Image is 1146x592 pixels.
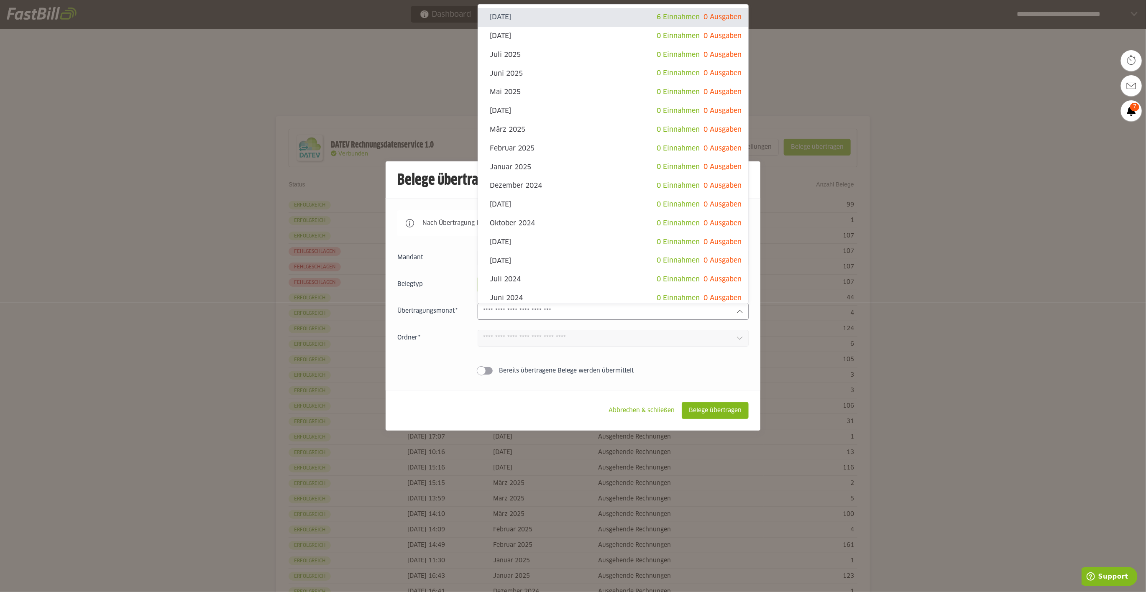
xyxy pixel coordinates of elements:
span: 0 Ausgaben [703,295,742,301]
sl-option: Juni 2024 [478,289,748,308]
span: 0 Einnahmen [657,276,700,283]
span: 0 Einnahmen [657,201,700,208]
sl-option: Dezember 2024 [478,176,748,195]
span: 0 Ausgaben [703,33,742,39]
span: 0 Ausgaben [703,182,742,189]
span: 0 Einnahmen [657,220,700,227]
span: 0 Ausgaben [703,145,742,152]
span: 0 Ausgaben [703,51,742,58]
span: 0 Einnahmen [657,145,700,152]
span: 0 Einnahmen [657,33,700,39]
span: 0 Ausgaben [703,107,742,114]
sl-option: Juni 2025 [478,64,748,83]
sl-option: Januar 2025 [478,158,748,176]
iframe: Öffnet ein Widget, in dem Sie weitere Informationen finden [1082,567,1138,588]
a: 7 [1121,100,1142,121]
span: 0 Einnahmen [657,51,700,58]
span: 0 Einnahmen [657,163,700,170]
span: 0 Ausgaben [703,14,742,20]
sl-option: [DATE] [478,8,748,27]
sl-button: Belege übertragen [682,402,749,419]
span: 6 Einnahmen [657,14,700,20]
span: 0 Ausgaben [703,239,742,245]
sl-option: [DATE] [478,251,748,270]
sl-button: Abbrechen & schließen [601,402,682,419]
sl-option: Februar 2025 [478,139,748,158]
span: 0 Ausgaben [703,89,742,95]
span: 0 Ausgaben [703,163,742,170]
span: 0 Ausgaben [703,220,742,227]
span: 7 [1130,103,1139,111]
sl-option: März 2025 [478,120,748,139]
sl-option: [DATE] [478,27,748,46]
sl-option: [DATE] [478,195,748,214]
span: 0 Ausgaben [703,201,742,208]
span: 0 Einnahmen [657,257,700,264]
span: 0 Ausgaben [703,276,742,283]
span: 0 Einnahmen [657,70,700,77]
span: 0 Ausgaben [703,257,742,264]
span: 0 Einnahmen [657,107,700,114]
span: 0 Einnahmen [657,182,700,189]
sl-option: Mai 2025 [478,83,748,102]
span: 0 Ausgaben [703,126,742,133]
sl-option: [DATE] [478,233,748,252]
span: 0 Einnahmen [657,239,700,245]
sl-option: [DATE] [478,102,748,120]
span: 0 Einnahmen [657,295,700,301]
sl-option: Juli 2025 [478,46,748,64]
sl-option: Oktober 2024 [478,214,748,233]
sl-option: Juli 2024 [478,270,748,289]
span: 0 Einnahmen [657,126,700,133]
sl-switch: Bereits übertragene Belege werden übermittelt [397,367,749,375]
span: 0 Ausgaben [703,70,742,77]
span: 0 Einnahmen [657,89,700,95]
